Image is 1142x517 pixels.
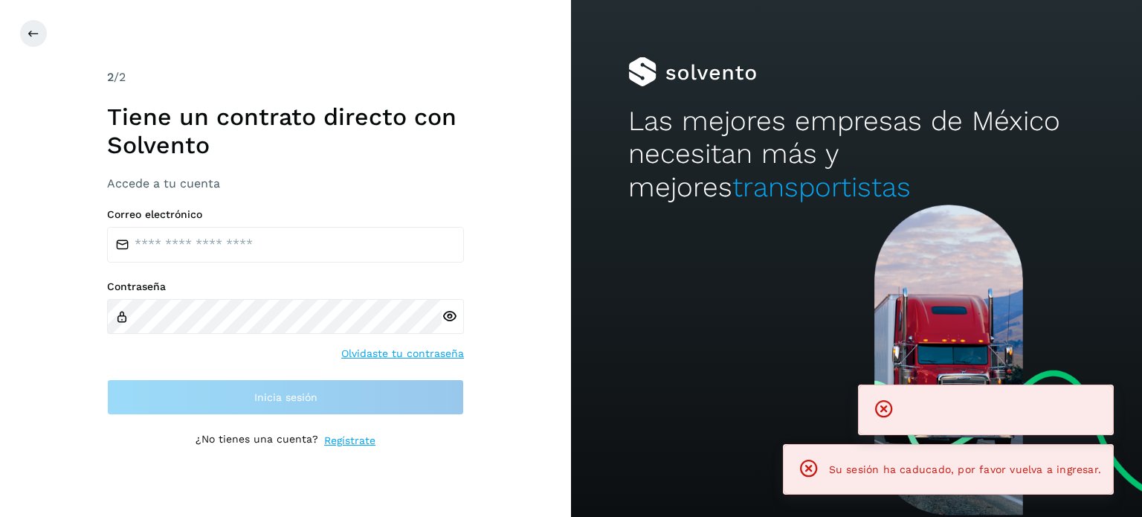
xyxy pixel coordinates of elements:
[107,68,464,86] div: /2
[107,70,114,84] span: 2
[107,103,464,160] h1: Tiene un contrato directo con Solvento
[732,171,911,203] span: transportistas
[196,433,318,449] p: ¿No tienes una cuenta?
[324,433,375,449] a: Regístrate
[341,346,464,362] a: Olvidaste tu contraseña
[829,463,1101,475] span: Su sesión ha caducado, por favor vuelva a ingresar.
[107,208,464,221] label: Correo electrónico
[628,105,1085,204] h2: Las mejores empresas de México necesitan más y mejores
[107,280,464,293] label: Contraseña
[107,379,464,415] button: Inicia sesión
[107,176,464,190] h3: Accede a tu cuenta
[254,392,317,402] span: Inicia sesión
